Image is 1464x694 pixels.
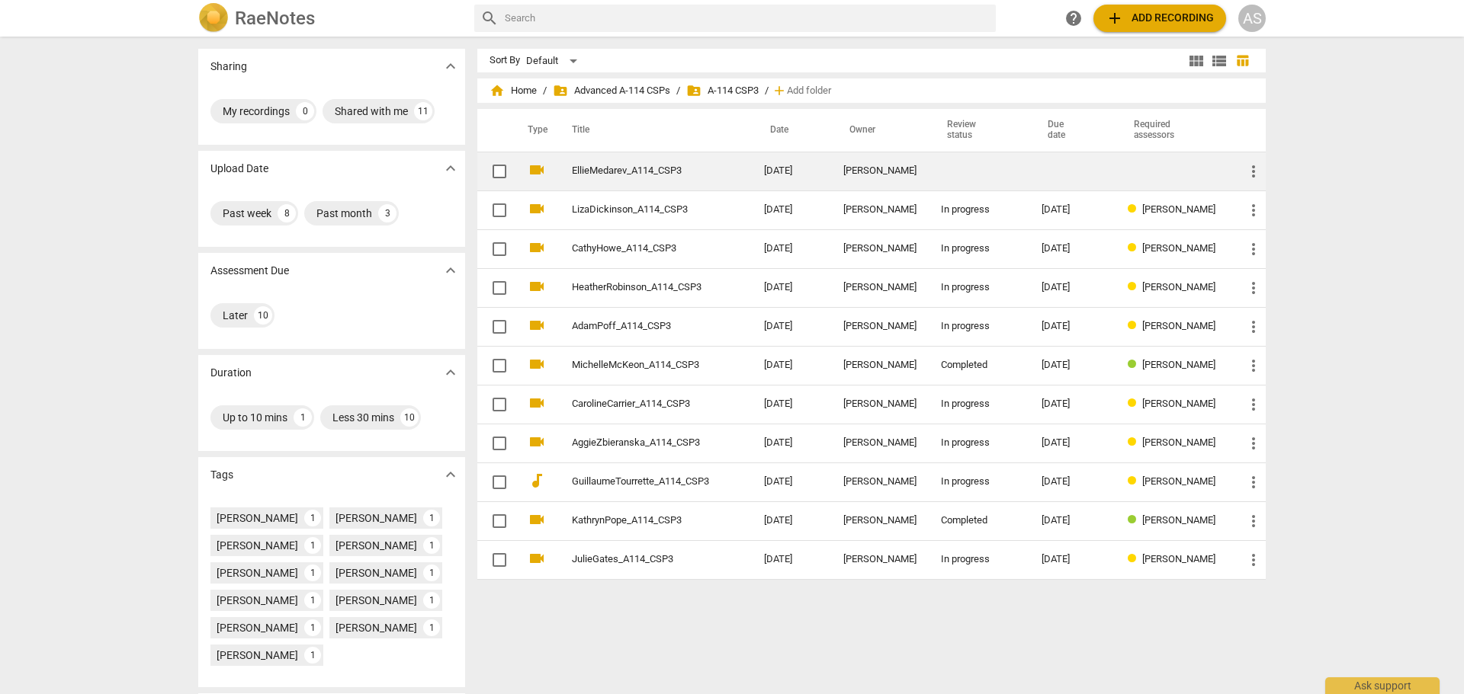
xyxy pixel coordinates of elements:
[217,648,298,663] div: [PERSON_NAME]
[843,437,917,449] div: [PERSON_NAME]
[528,472,546,490] span: audiotrack
[686,83,759,98] span: A-114 CSP3
[335,620,417,635] div: [PERSON_NAME]
[752,501,831,540] td: [DATE]
[572,398,709,410] a: CarolineCarrier_A114_CSP3
[787,85,831,97] span: Add folder
[1244,318,1263,336] span: more_vert
[505,6,990,30] input: Search
[223,308,248,323] div: Later
[304,510,321,526] div: 1
[752,268,831,307] td: [DATE]
[294,408,312,427] div: 1
[843,360,917,371] div: [PERSON_NAME]
[553,83,670,98] span: Advanced A-114 CSPs
[526,49,583,73] div: Default
[528,510,546,529] span: videocam
[752,307,831,346] td: [DATE]
[528,355,546,373] span: videocam
[843,165,917,177] div: [PERSON_NAME]
[217,620,298,635] div: [PERSON_NAME]
[335,593,417,608] div: [PERSON_NAME]
[941,243,1017,254] div: In progress
[528,277,546,296] span: videocam
[332,410,394,425] div: Less 30 mins
[572,554,709,565] a: JulieGates_A114_CSP3
[1244,357,1263,375] span: more_vert
[1042,360,1103,371] div: [DATE]
[1142,398,1215,409] span: [PERSON_NAME]
[1238,5,1266,32] button: AS
[441,363,460,382] span: expand_more
[423,564,440,581] div: 1
[210,59,247,75] p: Sharing
[543,85,547,97] span: /
[278,204,296,222] div: 8
[941,282,1017,293] div: In progress
[1060,5,1087,32] a: Help
[941,321,1017,332] div: In progress
[843,243,917,254] div: [PERSON_NAME]
[831,109,929,152] th: Owner
[217,538,298,553] div: [PERSON_NAME]
[1244,551,1263,569] span: more_vert
[296,102,314,120] div: 0
[843,554,917,565] div: [PERSON_NAME]
[423,592,440,609] div: 1
[1042,398,1103,410] div: [DATE]
[528,433,546,451] span: videocam
[941,554,1017,565] div: In progress
[572,476,709,488] a: GuillaumeTourrette_A114_CSP3
[1235,53,1250,68] span: table_chart
[1244,395,1263,414] span: more_vert
[1128,437,1142,448] span: Review status: in progress
[752,229,831,268] td: [DATE]
[752,190,831,229] td: [DATE]
[1142,203,1215,215] span: [PERSON_NAME]
[1128,475,1142,487] span: Review status: in progress
[1042,515,1103,526] div: [DATE]
[1208,50,1231,72] button: List view
[335,565,417,580] div: [PERSON_NAME]
[1142,437,1215,448] span: [PERSON_NAME]
[1185,50,1208,72] button: Tile view
[528,161,546,179] span: videocam
[335,510,417,526] div: [PERSON_NAME]
[765,85,769,97] span: /
[528,238,546,257] span: videocam
[1231,50,1254,72] button: Table view
[929,109,1029,152] th: Review status
[439,361,462,384] button: Show more
[752,152,831,190] td: [DATE]
[1042,554,1103,565] div: [DATE]
[941,360,1017,371] div: Completed
[210,365,252,381] p: Duration
[528,316,546,334] span: videocam
[1187,52,1206,70] span: view_module
[1142,514,1215,526] span: [PERSON_NAME]
[217,510,298,526] div: [PERSON_NAME]
[528,200,546,218] span: videocam
[752,346,831,385] td: [DATE]
[304,537,321,554] div: 1
[441,261,460,280] span: expand_more
[528,394,546,412] span: videocam
[772,83,787,98] span: add
[1128,203,1142,215] span: Review status: in progress
[198,3,229,34] img: Logo
[439,157,462,180] button: Show more
[515,109,554,152] th: Type
[423,510,440,526] div: 1
[572,243,709,254] a: CathyHowe_A114_CSP3
[1042,437,1103,449] div: [DATE]
[1325,677,1440,694] div: Ask support
[941,476,1017,488] div: In progress
[304,619,321,636] div: 1
[843,321,917,332] div: [PERSON_NAME]
[210,263,289,279] p: Assessment Due
[223,410,287,425] div: Up to 10 mins
[1244,240,1263,258] span: more_vert
[439,259,462,282] button: Show more
[400,408,419,427] div: 10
